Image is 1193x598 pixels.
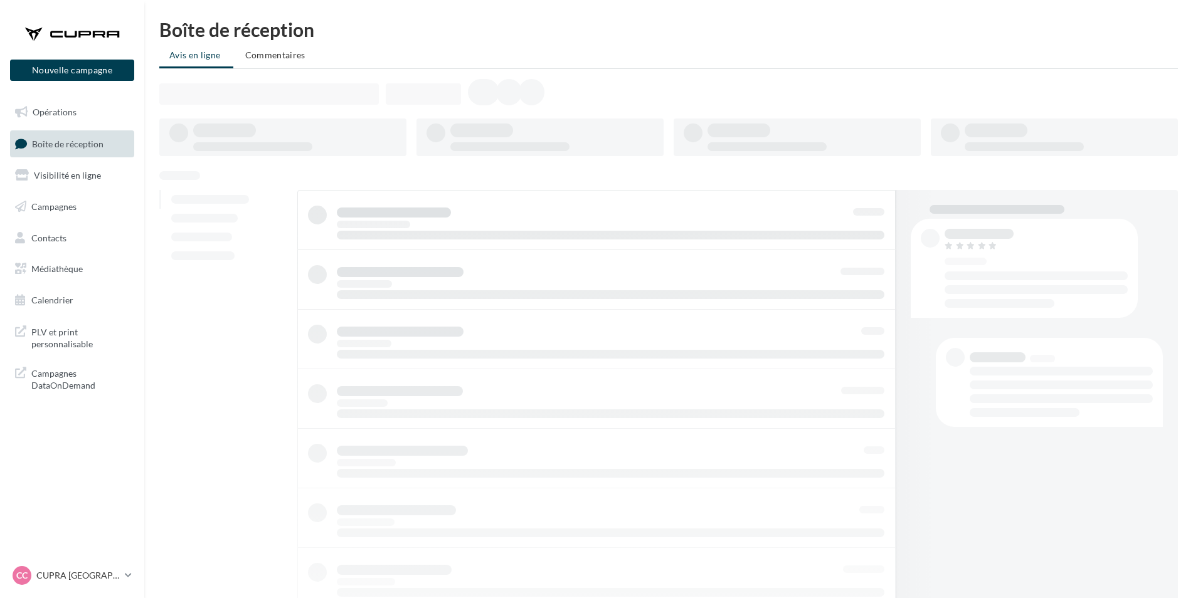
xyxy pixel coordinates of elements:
a: Opérations [8,99,137,125]
a: CC CUPRA [GEOGRAPHIC_DATA] [10,564,134,587]
span: Médiathèque [31,263,83,274]
a: Boîte de réception [8,130,137,157]
a: Campagnes DataOnDemand [8,360,137,397]
span: Campagnes DataOnDemand [31,365,129,392]
a: Calendrier [8,287,137,313]
span: Boîte de réception [32,138,103,149]
a: Visibilité en ligne [8,162,137,189]
a: Médiathèque [8,256,137,282]
span: Visibilité en ligne [34,170,101,181]
a: Campagnes [8,194,137,220]
div: Boîte de réception [159,20,1178,39]
span: Contacts [31,232,66,243]
span: Commentaires [245,50,305,60]
a: Contacts [8,225,137,251]
button: Nouvelle campagne [10,60,134,81]
span: CC [16,569,28,582]
span: Opérations [33,107,77,117]
a: PLV et print personnalisable [8,318,137,355]
p: CUPRA [GEOGRAPHIC_DATA] [36,569,120,582]
span: Campagnes [31,201,77,212]
span: Calendrier [31,295,73,305]
span: PLV et print personnalisable [31,323,129,350]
